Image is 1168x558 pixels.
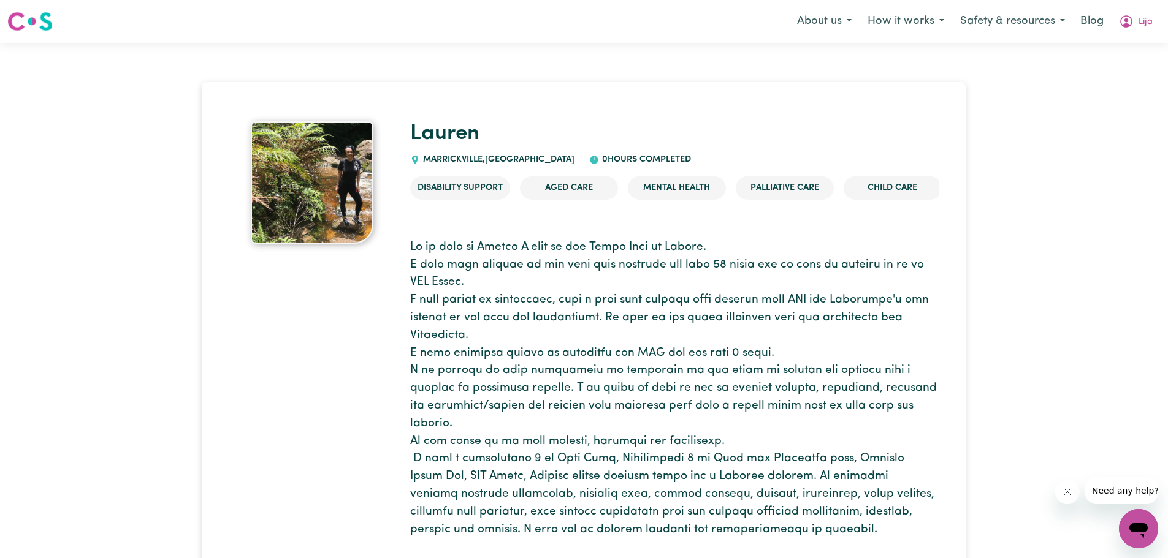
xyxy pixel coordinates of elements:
[599,155,691,164] span: 0 hours completed
[1085,477,1158,504] iframe: Message from company
[736,176,834,200] li: Palliative care
[410,176,510,200] li: Disability Support
[251,121,373,244] img: Lauren
[844,176,942,200] li: Child care
[7,7,53,36] a: Careseekers logo
[520,176,618,200] li: Aged Care
[628,176,726,200] li: Mental Health
[952,9,1073,34] button: Safety & resources
[1055,480,1080,504] iframe: Close message
[7,9,74,18] span: Need any help?
[229,121,395,244] a: Lauren's profile picture'
[1139,15,1153,29] span: Lija
[860,9,952,34] button: How it works
[1111,9,1161,34] button: My Account
[7,10,53,32] img: Careseekers logo
[1119,509,1158,548] iframe: Button to launch messaging window
[1073,8,1111,35] a: Blog
[420,155,574,164] span: MARRICKVILLE , [GEOGRAPHIC_DATA]
[789,9,860,34] button: About us
[410,123,479,145] a: Lauren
